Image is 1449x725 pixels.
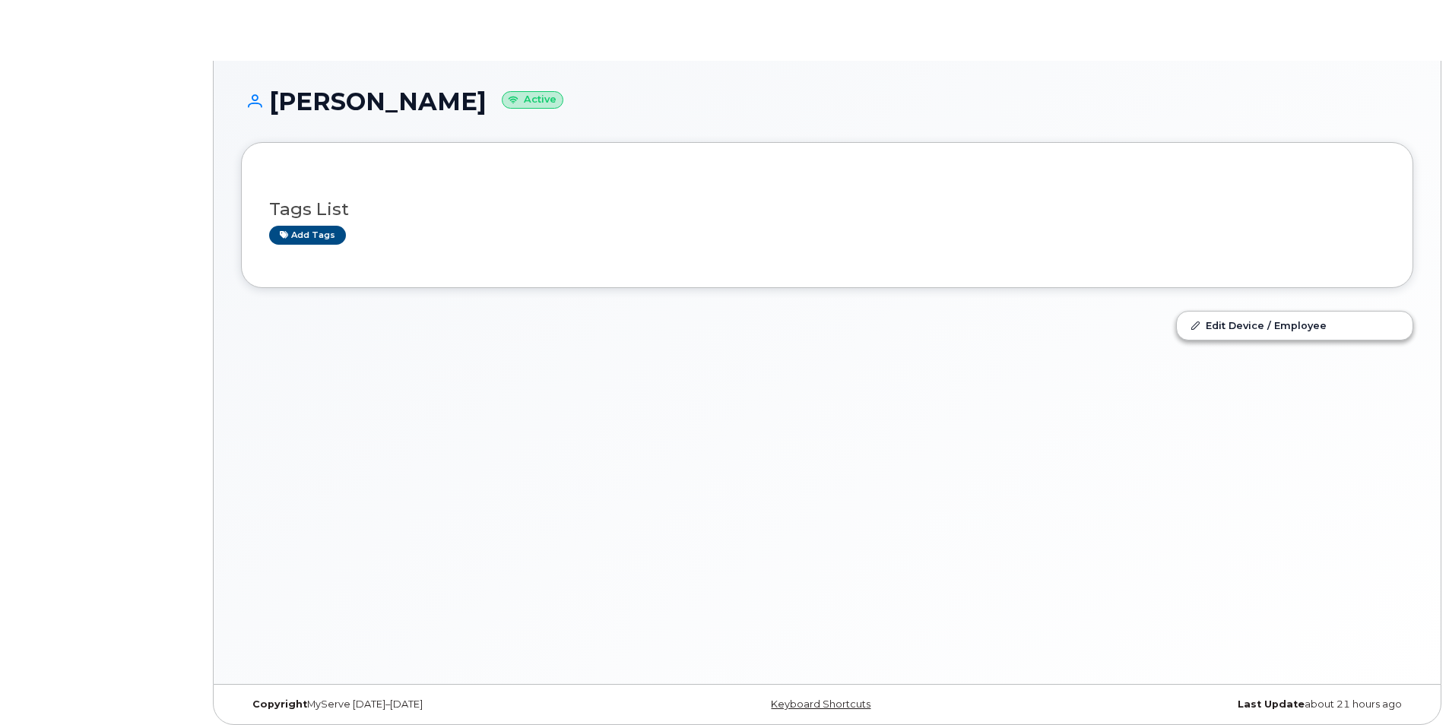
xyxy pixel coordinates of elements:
div: MyServe [DATE]–[DATE] [241,698,632,711]
div: about 21 hours ago [1023,698,1413,711]
small: Active [502,91,563,109]
h1: [PERSON_NAME] [241,88,1413,115]
strong: Last Update [1238,698,1305,710]
a: Keyboard Shortcuts [771,698,870,710]
a: Edit Device / Employee [1177,312,1413,339]
h3: Tags List [269,200,1385,219]
a: Add tags [269,226,346,245]
strong: Copyright [252,698,307,710]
